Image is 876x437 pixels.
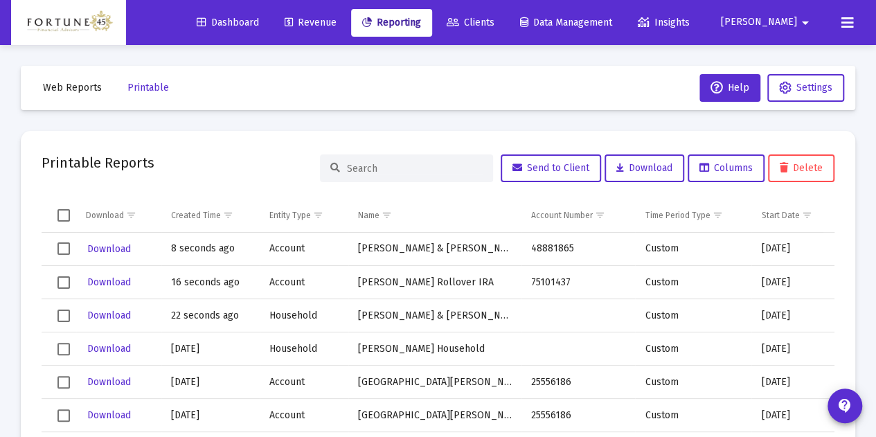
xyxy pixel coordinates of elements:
[635,299,751,332] td: Custom
[751,299,836,332] td: [DATE]
[42,152,154,174] h2: Printable Reports
[635,266,751,299] td: Custom
[501,154,601,182] button: Send to Client
[635,233,751,266] td: Custom
[382,210,392,220] span: Show filter options for column 'Name'
[260,233,349,266] td: Account
[512,162,589,174] span: Send to Client
[348,366,521,399] td: [GEOGRAPHIC_DATA][PERSON_NAME] Individual
[699,74,760,102] button: Help
[57,343,70,355] div: Select row
[751,366,836,399] td: [DATE]
[521,199,635,232] td: Column Account Number
[348,399,521,432] td: [GEOGRAPHIC_DATA][PERSON_NAME] Individual
[348,299,521,332] td: [PERSON_NAME] & [PERSON_NAME] Household
[86,305,132,325] button: Download
[161,366,260,399] td: [DATE]
[197,17,259,28] span: Dashboard
[635,399,751,432] td: Custom
[751,233,836,266] td: [DATE]
[348,266,521,299] td: [PERSON_NAME] Rollover IRA
[87,409,131,421] span: Download
[86,272,132,292] button: Download
[126,210,136,220] span: Show filter options for column 'Download'
[837,398,853,414] mat-icon: contact_support
[86,239,132,259] button: Download
[161,266,260,299] td: 16 seconds ago
[751,399,836,432] td: [DATE]
[358,210,379,221] div: Name
[57,242,70,255] div: Select row
[521,233,635,266] td: 48881865
[521,366,635,399] td: 25556186
[260,299,349,332] td: Household
[86,339,132,359] button: Download
[57,310,70,322] div: Select row
[348,332,521,366] td: [PERSON_NAME] Household
[768,154,834,182] button: Delete
[87,310,131,321] span: Download
[521,266,635,299] td: 75101437
[638,17,690,28] span: Insights
[260,366,349,399] td: Account
[627,9,701,37] a: Insights
[712,210,722,220] span: Show filter options for column 'Time Period Type'
[161,399,260,432] td: [DATE]
[347,163,483,175] input: Search
[348,199,521,232] td: Column Name
[447,17,494,28] span: Clients
[260,399,349,432] td: Account
[127,82,169,93] span: Printable
[43,82,102,93] span: Web Reports
[605,154,684,182] button: Download
[351,9,432,37] a: Reporting
[87,343,131,355] span: Download
[260,332,349,366] td: Household
[57,376,70,389] div: Select row
[801,210,812,220] span: Show filter options for column 'Start Date'
[186,9,270,37] a: Dashboard
[796,82,832,93] span: Settings
[699,162,753,174] span: Columns
[635,332,751,366] td: Custom
[797,9,814,37] mat-icon: arrow_drop_down
[86,210,124,221] div: Download
[260,199,349,232] td: Column Entity Type
[116,74,180,102] button: Printable
[348,233,521,266] td: [PERSON_NAME] & [PERSON_NAME] Community Property
[269,210,311,221] div: Entity Type
[509,9,623,37] a: Data Management
[531,210,593,221] div: Account Number
[171,210,221,221] div: Created Time
[223,210,233,220] span: Show filter options for column 'Created Time'
[57,209,70,222] div: Select all
[645,210,710,221] div: Time Period Type
[86,405,132,425] button: Download
[362,17,421,28] span: Reporting
[87,243,131,255] span: Download
[260,266,349,299] td: Account
[520,17,612,28] span: Data Management
[57,276,70,289] div: Select row
[57,409,70,422] div: Select row
[274,9,348,37] a: Revenue
[704,8,830,36] button: [PERSON_NAME]
[32,74,113,102] button: Web Reports
[87,376,131,388] span: Download
[313,210,323,220] span: Show filter options for column 'Entity Type'
[161,299,260,332] td: 22 seconds ago
[688,154,765,182] button: Columns
[436,9,506,37] a: Clients
[161,233,260,266] td: 8 seconds ago
[767,74,844,102] button: Settings
[635,366,751,399] td: Custom
[21,9,116,37] img: Dashboard
[521,399,635,432] td: 25556186
[761,210,799,221] div: Start Date
[76,199,161,232] td: Column Download
[635,199,751,232] td: Column Time Period Type
[87,276,131,288] span: Download
[86,372,132,392] button: Download
[710,82,749,93] span: Help
[780,162,823,174] span: Delete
